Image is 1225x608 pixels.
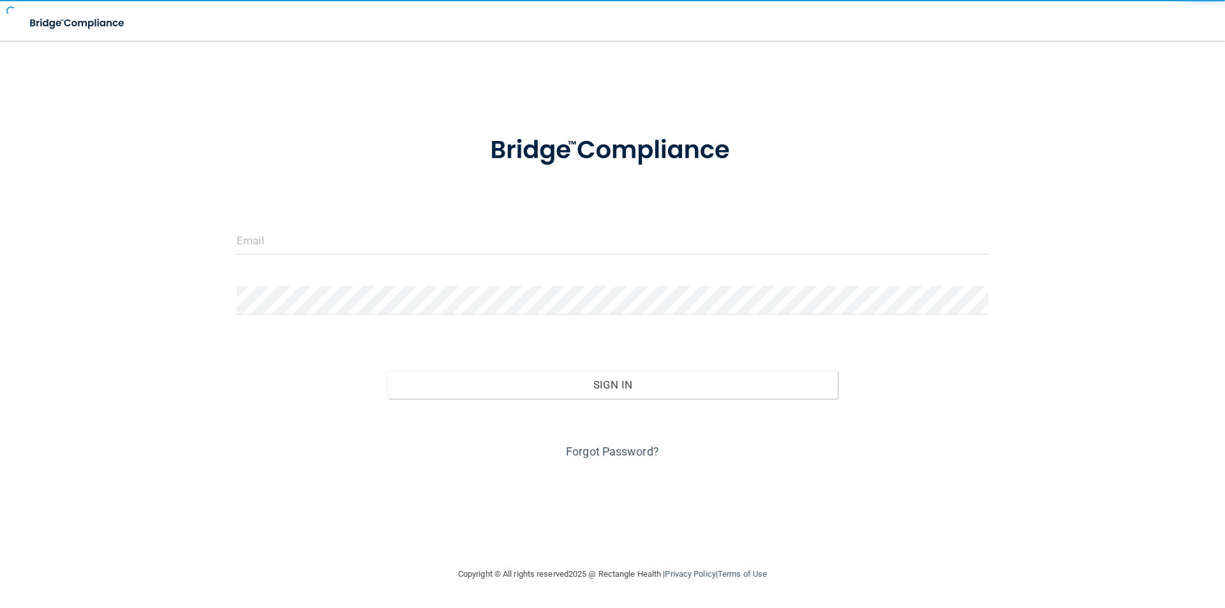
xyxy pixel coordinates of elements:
a: Privacy Policy [665,569,715,579]
a: Forgot Password? [566,445,659,458]
img: bridge_compliance_login_screen.278c3ca4.svg [19,10,137,36]
input: Email [237,226,988,255]
div: Copyright © All rights reserved 2025 @ Rectangle Health | | [380,554,845,595]
a: Terms of Use [718,569,767,579]
img: bridge_compliance_login_screen.278c3ca4.svg [464,117,761,184]
button: Sign In [387,371,838,399]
